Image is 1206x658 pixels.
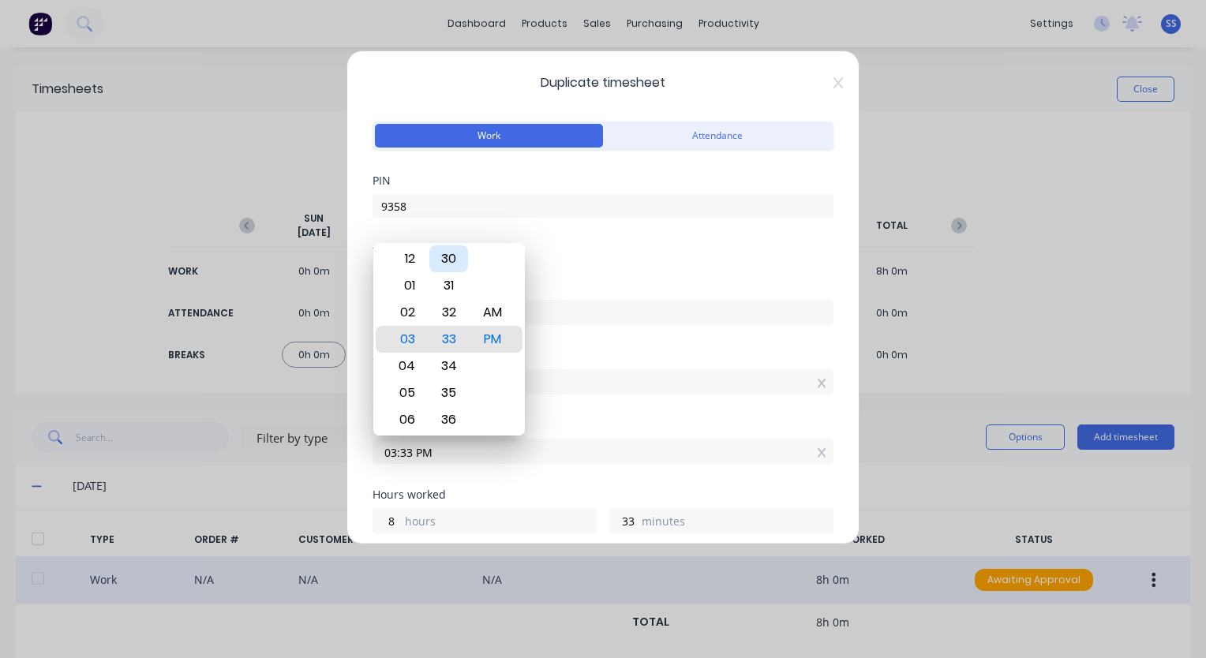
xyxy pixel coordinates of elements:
div: 06 [386,406,425,433]
div: 36 [429,406,468,433]
div: 35 [429,379,468,406]
span: Duplicate timesheet [373,73,833,92]
div: 03 [386,326,425,353]
div: 12 [386,245,425,272]
div: 33 [429,326,468,353]
div: 31 [429,272,468,299]
div: Finish time [373,420,833,431]
div: Date [373,281,833,292]
div: 01 [386,272,425,299]
div: 05 [386,379,425,406]
div: Hour [384,243,427,436]
label: minutes [642,513,833,533]
div: 30 [429,245,468,272]
div: AM [473,299,511,326]
span: When [373,243,833,262]
input: Enter PIN [373,194,833,218]
input: 0 [373,509,401,533]
div: 02 [386,299,425,326]
div: 04 [386,353,425,379]
div: PIN [373,175,833,186]
button: Attendance [603,124,831,148]
input: 0 [610,509,638,533]
label: hours [405,513,596,533]
button: Work [375,124,603,148]
div: PM [473,326,511,353]
div: 32 [429,299,468,326]
div: 34 [429,353,468,379]
div: Start time [373,350,833,361]
div: Hours worked [373,489,833,500]
div: Minute [427,243,470,436]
